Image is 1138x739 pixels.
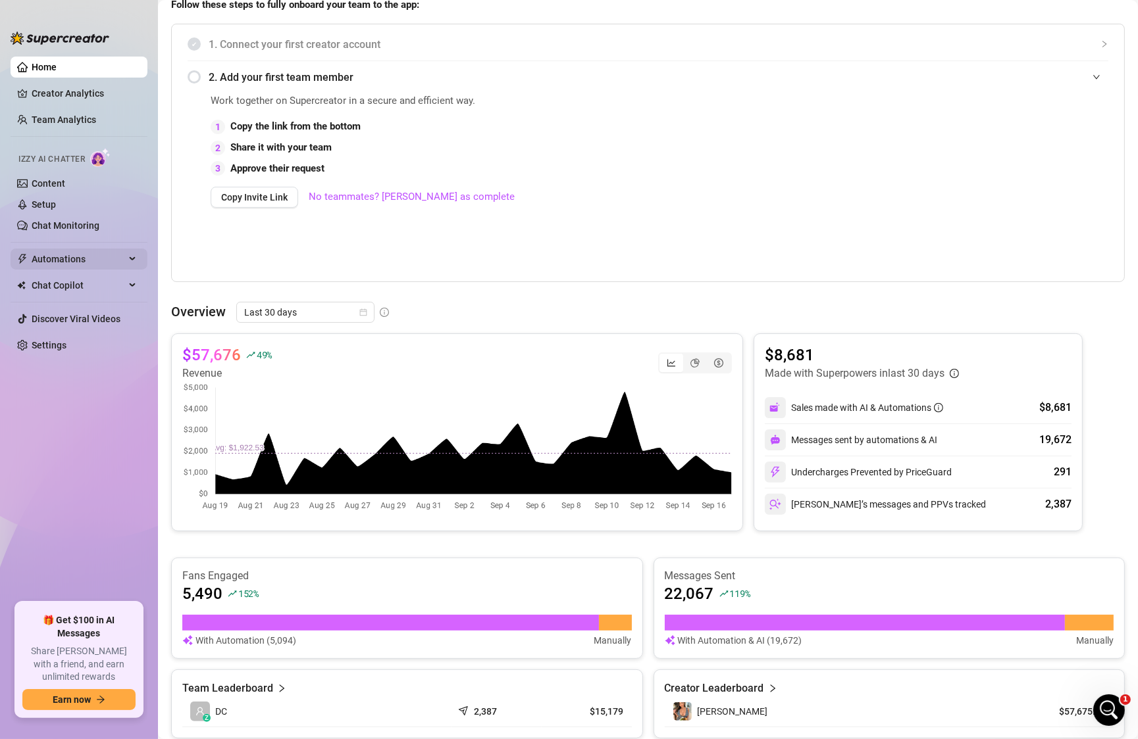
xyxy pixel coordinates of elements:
span: send [458,703,471,716]
strong: Approve their request [230,162,324,174]
div: DC says… [11,121,253,212]
span: user [195,707,205,716]
article: 2,387 [475,705,498,718]
a: Creator Analytics [32,83,137,104]
div: 19,672 [1039,432,1072,448]
span: right [768,680,777,696]
iframe: Adding Team Members [845,93,1108,262]
div: How did it work before without issues then? I may have to reconsider continuing if that's the cas... [58,129,242,193]
div: 1. Connect your first creator account [188,28,1108,60]
div: How did it work before without issues then? I may have to reconsider continuing if that's the cas... [47,121,253,201]
span: DC [215,704,227,719]
span: thunderbolt [17,254,28,264]
strong: Copy the link from the bottom [230,120,361,132]
span: right [277,680,286,696]
img: svg%3e [769,466,781,478]
article: Manually [594,633,632,648]
div: 2 [211,141,225,155]
article: $57,675.98 [1046,705,1106,718]
span: 1 [1120,694,1131,705]
a: Settings [32,340,66,350]
article: $8,681 [765,345,959,366]
article: Made with Superpowers in last 30 days [765,366,944,381]
article: Revenue [182,366,272,381]
span: info-circle [934,403,943,412]
article: With Automation & AI (19,672) [678,633,802,648]
button: Send a message… [226,425,247,446]
article: Messages Sent [665,569,1114,583]
div: It hasn’t. The person responsible for [PERSON_NAME] and the entire team who designed and develope... [21,38,205,103]
span: calendar [359,308,367,316]
strong: Share it with your team [230,141,332,153]
span: pie-chart [690,358,700,368]
article: With Automation (5,094) [195,633,296,648]
span: info-circle [950,369,959,378]
img: svg%3e [665,633,675,648]
div: Ella says… [11,212,253,464]
span: 1. Connect your first creator account [209,36,1108,53]
span: Copy Invite Link [221,192,288,203]
span: Earn now [53,694,91,705]
article: $15,179 [550,705,624,718]
article: 22,067 [665,583,714,604]
span: rise [246,350,255,360]
span: Automations [32,249,125,270]
p: Active [64,16,90,30]
div: Messages sent by automations & AI [765,429,937,450]
img: AI Chatter [90,148,111,167]
span: Share [PERSON_NAME] with a friend, and earn unlimited rewards [22,645,136,684]
a: Content [32,178,65,189]
a: Setup [32,199,56,210]
span: Chat Copilot [32,275,125,296]
h1: [PERSON_NAME] [64,7,149,16]
span: 49 % [257,348,272,361]
span: [PERSON_NAME] [698,706,768,717]
div: Izzy will not work with that setting enabled. This requirement is not new, it has always needed t... [21,220,205,362]
div: Undercharges Prevented by PriceGuard [765,462,952,483]
div: Sales made with AI & Automations [791,400,943,415]
span: info-circle [380,308,389,317]
img: logo-BBDzfeDw.svg [11,32,109,45]
button: Copy Invite Link [211,187,298,208]
div: 3 [211,161,225,176]
img: svg%3e [182,633,193,648]
span: collapsed [1100,40,1108,48]
button: Home [206,5,231,30]
article: Creator Leaderboard [665,680,764,696]
button: Gif picker [41,431,52,441]
article: Overview [171,302,226,322]
span: Last 30 days [244,302,367,322]
div: $8,681 [1039,400,1072,416]
span: 2. Add your first team member [209,69,1108,85]
span: line-chart [667,358,676,368]
div: Ella says… [11,30,253,121]
a: Chat Monitoring [32,220,99,231]
div: 1 [211,120,225,134]
button: Start recording [84,431,94,441]
a: No teammates? [PERSON_NAME] as complete [309,189,515,205]
span: rise [719,589,729,598]
span: 🎁 Get $100 in AI Messages [22,614,136,640]
span: Izzy AI Chatter [18,153,85,166]
div: 2. Add your first team member [188,61,1108,93]
div: 2,387 [1045,496,1072,512]
img: Chat Copilot [17,281,26,290]
img: Profile image for Ella [38,7,59,28]
article: $57,676 [182,345,241,366]
article: Manually [1076,633,1114,648]
img: svg%3e [769,498,781,510]
span: 119 % [730,587,750,600]
img: svg%3e [770,435,781,445]
button: go back [9,5,34,30]
div: 291 [1054,464,1072,480]
article: 5,490 [182,583,222,604]
iframe: Intercom live chat [1093,694,1125,726]
div: It hasn’t. The person responsible for [PERSON_NAME] and the entire team who designed and develope... [11,30,216,110]
img: svg%3e [769,402,781,414]
span: 152 % [238,587,259,600]
button: Emoji picker [20,431,31,441]
div: If you have any other issues or product-related questions, I’ll be happy to help. As this inquiry... [21,368,205,432]
img: Linda [673,702,692,721]
button: Earn nowarrow-right [22,689,136,710]
a: Home [32,62,57,72]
